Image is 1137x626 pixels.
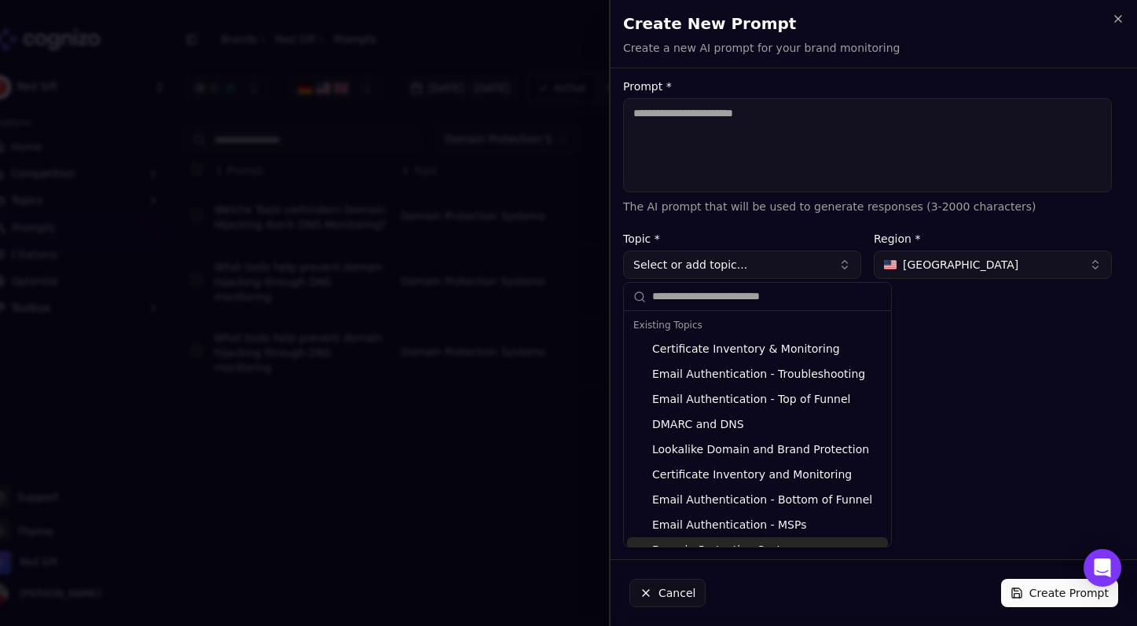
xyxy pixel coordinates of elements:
button: Select or add topic... [623,251,861,279]
div: DMARC and DNS [627,412,888,437]
p: Create a new AI prompt for your brand monitoring [623,40,900,56]
p: The AI prompt that will be used to generate responses (3-2000 characters) [623,199,1112,214]
div: Certificate Inventory & Monitoring [627,336,888,361]
div: Email Authentication - MSPs [627,512,888,537]
span: [GEOGRAPHIC_DATA] [903,257,1018,273]
label: Region * [874,233,1112,244]
div: Existing Topics [627,314,888,336]
label: Prompt * [623,81,1112,92]
div: Certificate Inventory and Monitoring [627,462,888,487]
div: Email Authentication - Troubleshooting [627,361,888,386]
button: Cancel [629,579,706,607]
div: Suggestions [624,311,891,547]
button: Create Prompt [1001,579,1118,607]
h2: Create New Prompt [623,13,1124,35]
div: Domain Protection Systems [627,537,888,562]
img: United States [884,260,897,269]
label: Topic * [623,233,861,244]
div: Email Authentication - Bottom of Funnel [627,487,888,512]
div: Lookalike Domain and Brand Protection [627,437,888,462]
div: Email Authentication - Top of Funnel [627,386,888,412]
